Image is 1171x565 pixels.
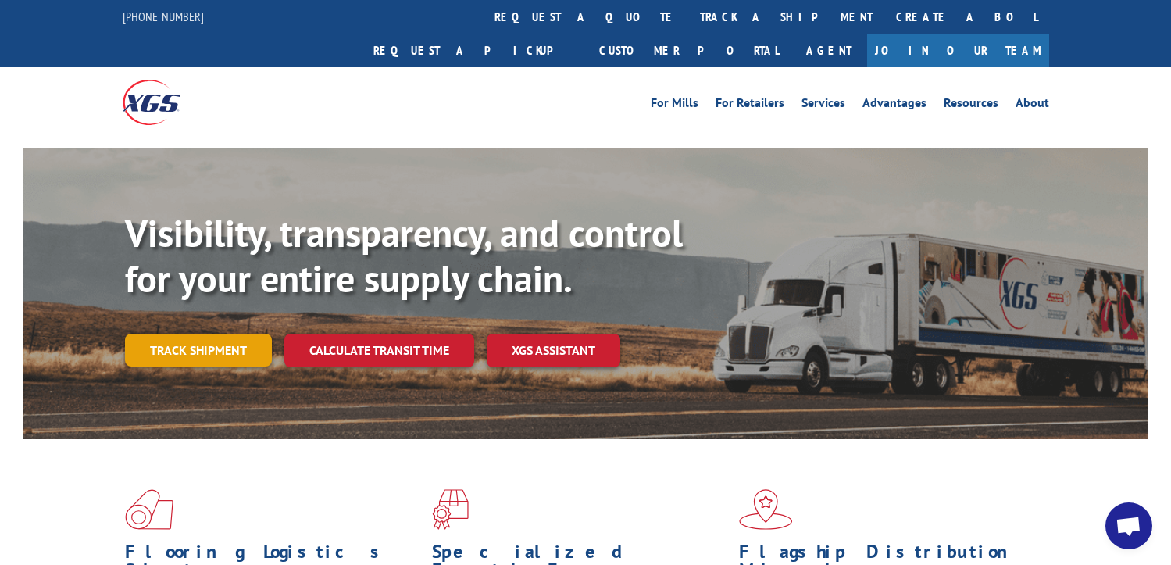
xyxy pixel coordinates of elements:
img: xgs-icon-focused-on-flooring-red [432,489,469,530]
a: XGS ASSISTANT [487,334,620,367]
a: [PHONE_NUMBER] [123,9,204,24]
a: Track shipment [125,334,272,367]
a: Join Our Team [867,34,1049,67]
a: For Mills [651,97,698,114]
a: Request a pickup [362,34,587,67]
a: About [1016,97,1049,114]
a: Services [801,97,845,114]
img: xgs-icon-flagship-distribution-model-red [739,489,793,530]
b: Visibility, transparency, and control for your entire supply chain. [125,209,683,302]
a: Customer Portal [587,34,791,67]
a: Calculate transit time [284,334,474,367]
div: Open chat [1105,502,1152,549]
a: For Retailers [716,97,784,114]
img: xgs-icon-total-supply-chain-intelligence-red [125,489,173,530]
a: Agent [791,34,867,67]
a: Advantages [862,97,926,114]
a: Resources [944,97,998,114]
